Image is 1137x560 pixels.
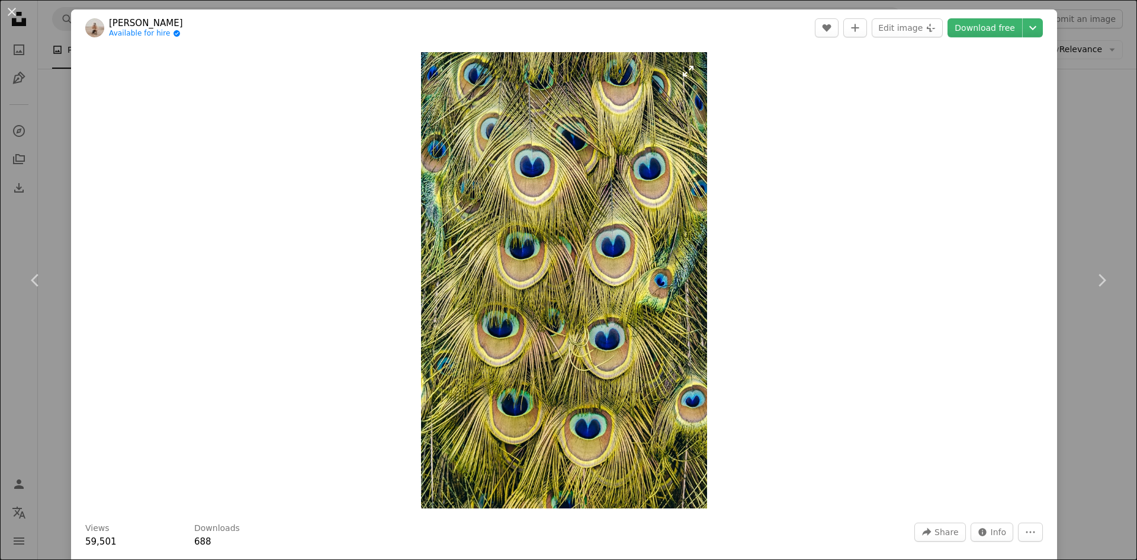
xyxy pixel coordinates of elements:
[85,536,117,547] span: 59,501
[109,17,183,29] a: [PERSON_NAME]
[872,18,943,37] button: Edit image
[991,523,1007,541] span: Info
[421,52,707,508] img: a close up of a peacock
[194,536,211,547] span: 688
[1066,223,1137,337] a: Next
[85,523,110,535] h3: Views
[194,523,240,535] h3: Downloads
[815,18,839,37] button: Like
[914,523,965,542] button: Share this image
[971,523,1014,542] button: Stats about this image
[421,52,707,508] button: Zoom in on this image
[947,18,1022,37] a: Download free
[843,18,867,37] button: Add to Collection
[934,523,958,541] span: Share
[1023,18,1043,37] button: Choose download size
[109,29,183,39] a: Available for hire
[1018,523,1043,542] button: More Actions
[85,18,104,37] img: Go to Daniele Franchi's profile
